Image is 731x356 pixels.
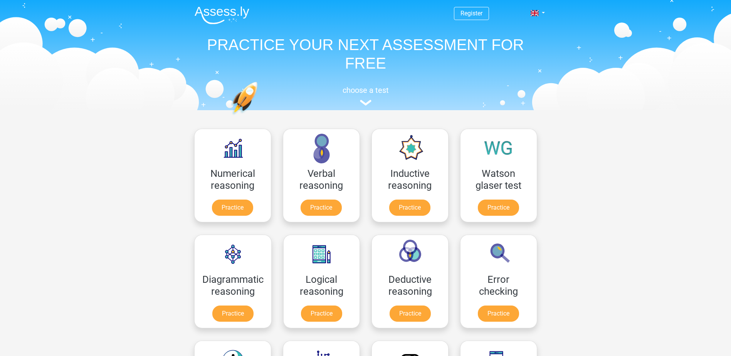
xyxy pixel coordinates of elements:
[478,200,519,216] a: Practice
[389,200,430,216] a: Practice
[188,86,543,95] h5: choose a test
[390,306,431,322] a: Practice
[231,82,287,151] img: practice
[460,10,482,17] a: Register
[301,306,342,322] a: Practice
[301,200,342,216] a: Practice
[212,200,253,216] a: Practice
[478,306,519,322] a: Practice
[212,306,254,322] a: Practice
[195,6,249,24] img: Assessly
[188,35,543,72] h1: PRACTICE YOUR NEXT ASSESSMENT FOR FREE
[360,100,371,106] img: assessment
[188,86,543,106] a: choose a test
